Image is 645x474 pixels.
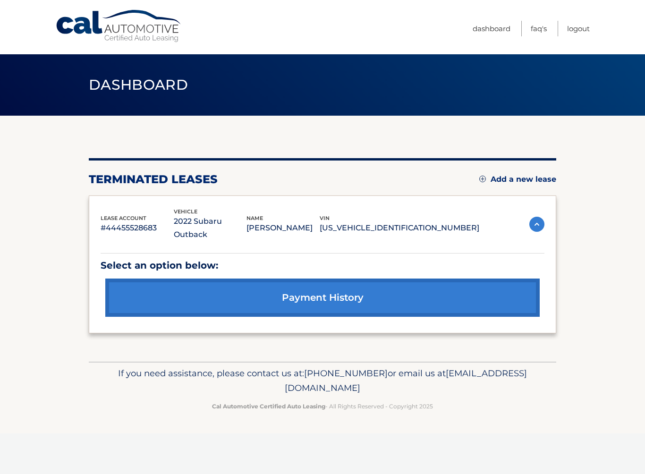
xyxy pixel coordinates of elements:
[101,257,544,274] p: Select an option below:
[95,401,550,411] p: - All Rights Reserved - Copyright 2025
[89,172,218,186] h2: terminated leases
[246,215,263,221] span: name
[320,215,330,221] span: vin
[212,403,325,410] strong: Cal Automotive Certified Auto Leasing
[101,221,174,235] p: #44455528683
[89,76,188,93] span: Dashboard
[95,366,550,396] p: If you need assistance, please contact us at: or email us at
[174,215,247,241] p: 2022 Subaru Outback
[55,9,183,43] a: Cal Automotive
[479,175,556,184] a: Add a new lease
[105,279,540,317] a: payment history
[320,221,479,235] p: [US_VEHICLE_IDENTIFICATION_NUMBER]
[174,208,197,215] span: vehicle
[567,21,590,36] a: Logout
[246,221,320,235] p: [PERSON_NAME]
[529,217,544,232] img: accordion-active.svg
[531,21,547,36] a: FAQ's
[479,176,486,182] img: add.svg
[101,215,146,221] span: lease account
[304,368,388,379] span: [PHONE_NUMBER]
[473,21,510,36] a: Dashboard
